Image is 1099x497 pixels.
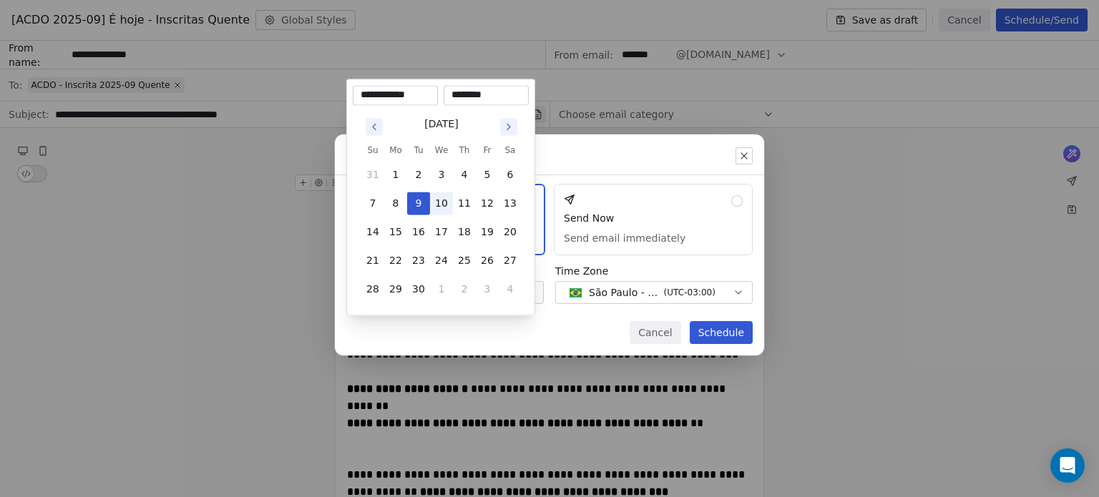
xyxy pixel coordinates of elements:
[384,249,407,272] button: 22
[361,220,384,243] button: 14
[384,163,407,186] button: 1
[430,143,453,157] th: Wednesday
[407,249,430,272] button: 23
[499,117,519,137] button: Go to next month
[453,163,476,186] button: 4
[361,249,384,272] button: 21
[476,249,499,272] button: 26
[430,192,453,215] button: 10
[364,117,384,137] button: Go to previous month
[476,143,499,157] th: Friday
[384,143,407,157] th: Monday
[384,277,407,300] button: 29
[499,249,522,272] button: 27
[384,220,407,243] button: 15
[453,220,476,243] button: 18
[430,277,453,300] button: 1
[407,192,430,215] button: 9
[407,163,430,186] button: 2
[499,143,522,157] th: Saturday
[407,277,430,300] button: 30
[499,277,522,300] button: 4
[476,277,499,300] button: 3
[424,117,458,132] div: [DATE]
[453,192,476,215] button: 11
[499,220,522,243] button: 20
[453,143,476,157] th: Thursday
[430,220,453,243] button: 17
[476,163,499,186] button: 5
[499,192,522,215] button: 13
[430,249,453,272] button: 24
[499,163,522,186] button: 6
[407,220,430,243] button: 16
[476,192,499,215] button: 12
[361,143,384,157] th: Sunday
[361,277,384,300] button: 28
[453,249,476,272] button: 25
[361,163,384,186] button: 31
[453,277,476,300] button: 2
[384,192,407,215] button: 8
[361,192,384,215] button: 7
[476,220,499,243] button: 19
[407,143,430,157] th: Tuesday
[430,163,453,186] button: 3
